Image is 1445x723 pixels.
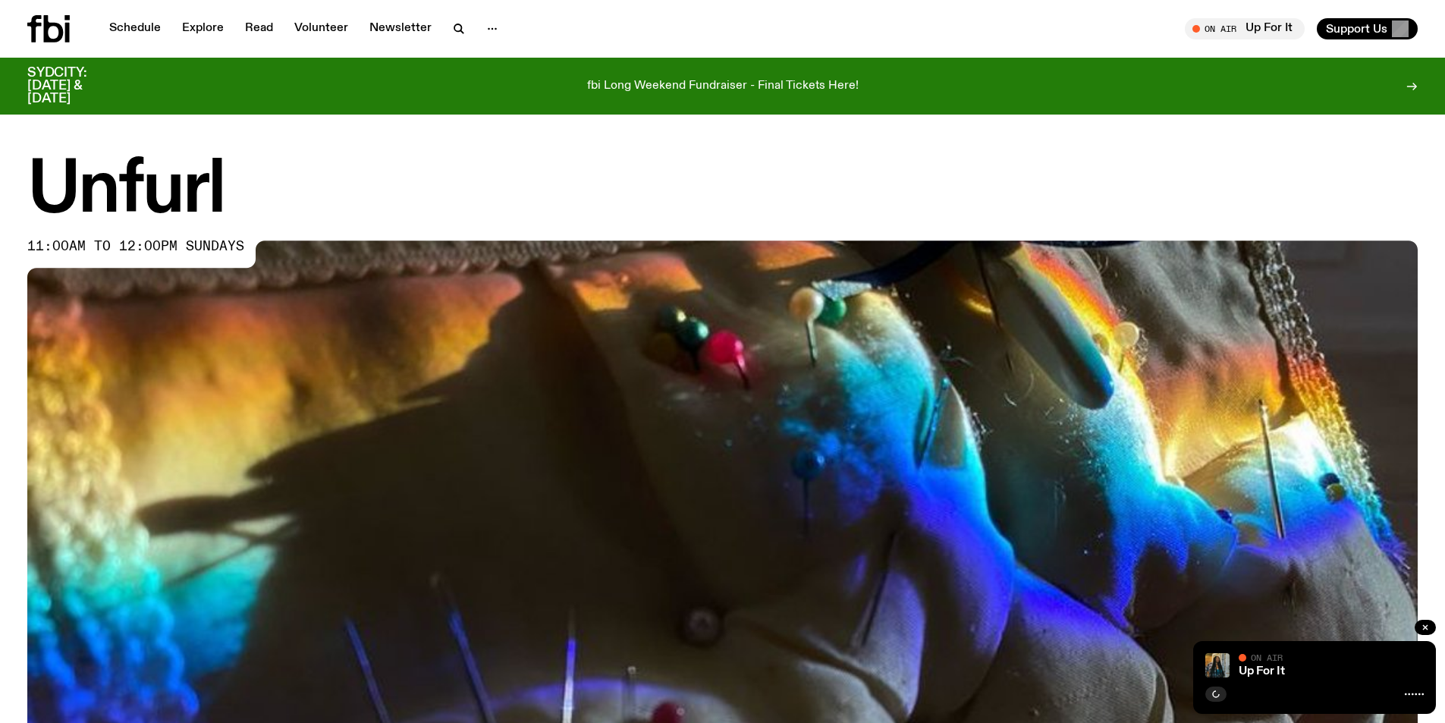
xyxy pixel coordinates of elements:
[1251,652,1283,662] span: On Air
[1317,18,1418,39] button: Support Us
[1239,665,1285,677] a: Up For It
[27,240,244,253] span: 11:00am to 12:00pm sundays
[285,18,357,39] a: Volunteer
[1326,22,1387,36] span: Support Us
[1185,18,1305,39] button: On AirUp For It
[360,18,441,39] a: Newsletter
[27,67,124,105] h3: SYDCITY: [DATE] & [DATE]
[27,157,1418,225] h1: Unfurl
[236,18,282,39] a: Read
[587,80,859,93] p: fbi Long Weekend Fundraiser - Final Tickets Here!
[100,18,170,39] a: Schedule
[1205,653,1230,677] img: Ify - a Brown Skin girl with black braided twists, looking up to the side with her tongue stickin...
[173,18,233,39] a: Explore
